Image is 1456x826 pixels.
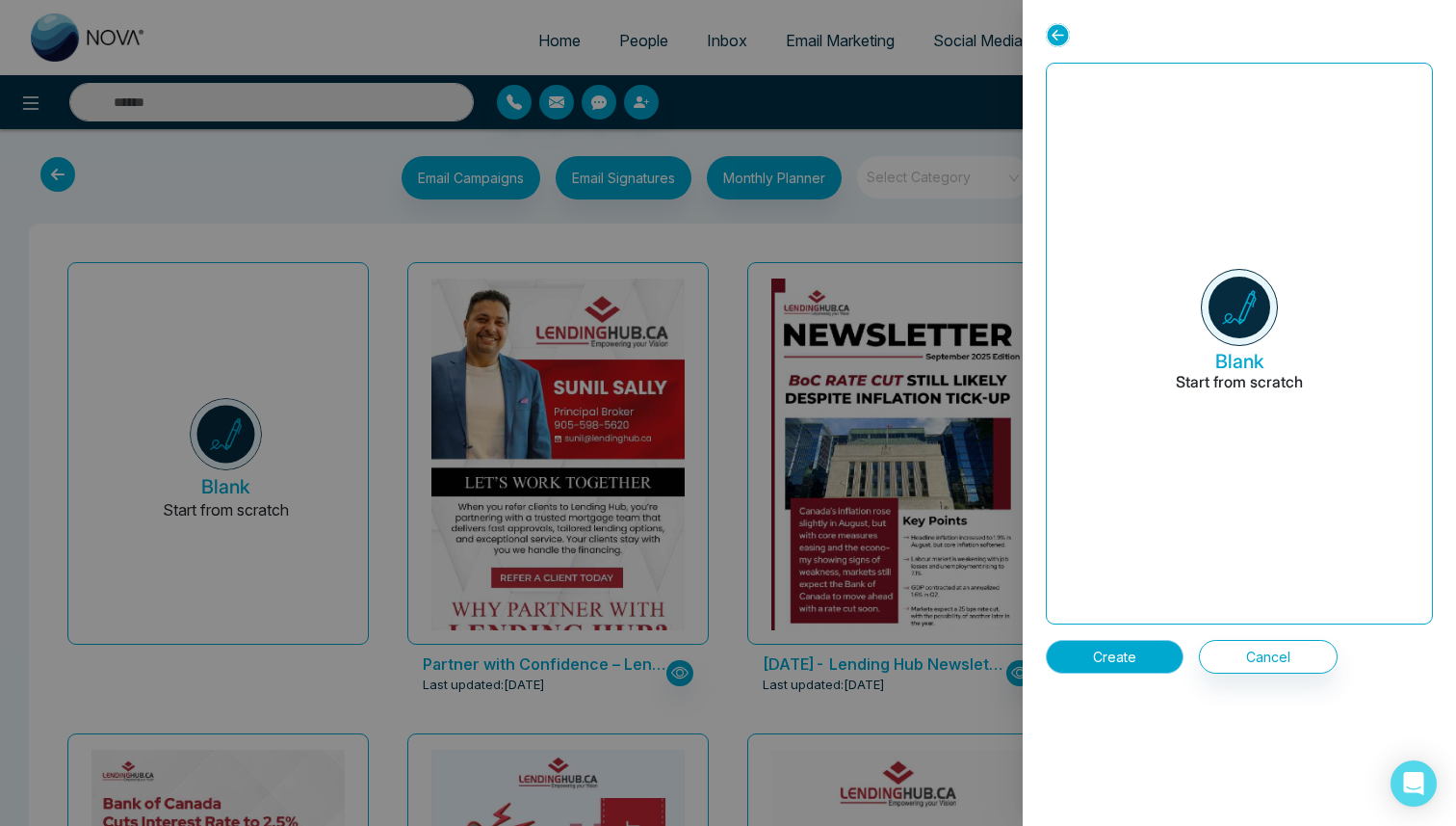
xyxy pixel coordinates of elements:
button: Cancel [1199,640,1338,674]
button: Create [1046,640,1183,674]
img: novacrm [1201,269,1278,346]
div: Open Intercom Messenger [1391,760,1437,807]
h5: Blank [1176,346,1303,373]
p: Start from scratch [1176,373,1303,414]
